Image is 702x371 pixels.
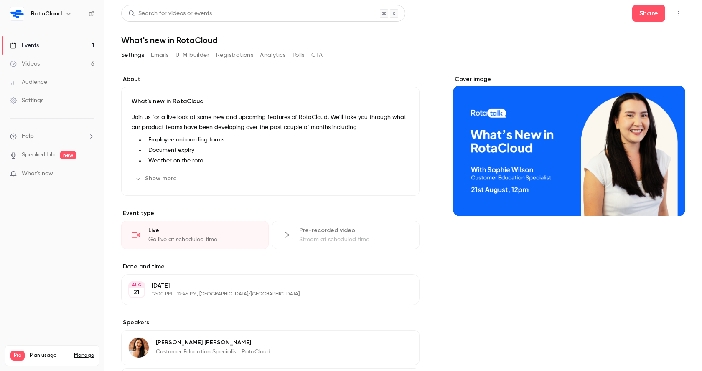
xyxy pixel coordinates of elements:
div: Videos [10,60,40,68]
span: What's new [22,169,53,178]
p: [DATE] [152,282,375,290]
li: Document expiry [145,146,409,155]
div: Sophie Wilson[PERSON_NAME] [PERSON_NAME]Customer Education Specialist, RotaCloud [121,330,420,365]
div: Stream at scheduled time [299,235,409,244]
div: Live [148,226,258,235]
span: new [60,151,76,159]
p: What's new in RotaCloud [132,97,409,106]
div: Events [10,41,39,50]
p: [PERSON_NAME] [PERSON_NAME] [156,338,270,347]
button: UTM builder [175,48,209,62]
div: LiveGo live at scheduled time [121,221,269,249]
div: Pre-recorded video [299,226,409,235]
button: Settings [121,48,144,62]
label: Cover image [453,75,685,83]
span: Help [22,132,34,141]
p: Event type [121,209,420,217]
a: Manage [74,352,94,359]
div: Go live at scheduled time [148,235,258,244]
h1: What's new in RotaCloud [121,35,685,45]
div: Search for videos or events [128,9,212,18]
li: Weather on the rota [145,156,409,165]
img: RotaCloud [10,7,24,20]
li: Employee onboarding forms [145,136,409,144]
div: Pre-recorded videoStream at scheduled time [272,221,420,249]
button: Share [632,5,665,22]
button: Registrations [216,48,253,62]
label: About [121,75,420,83]
div: Settings [10,96,43,105]
h6: RotaCloud [31,10,62,18]
p: Join us for a live look at some new and upcoming features of RotaCloud. We'll take you through wh... [132,112,409,132]
span: Pro [10,351,25,361]
section: Cover image [453,75,685,216]
p: Customer Education Specialist, RotaCloud [156,348,270,356]
div: AUG [129,282,144,288]
span: Plan usage [30,352,69,359]
li: help-dropdown-opener [10,132,94,141]
button: CTA [311,48,323,62]
a: SpeakerHub [22,151,55,159]
button: Emails [151,48,168,62]
div: Audience [10,78,47,86]
img: Sophie Wilson [129,338,149,358]
label: Speakers [121,318,420,327]
p: 21 [134,288,140,297]
button: Polls [292,48,305,62]
p: 12:00 PM - 12:45 PM, [GEOGRAPHIC_DATA]/[GEOGRAPHIC_DATA] [152,291,375,298]
label: Date and time [121,262,420,271]
button: Analytics [260,48,286,62]
button: Show more [132,172,182,185]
